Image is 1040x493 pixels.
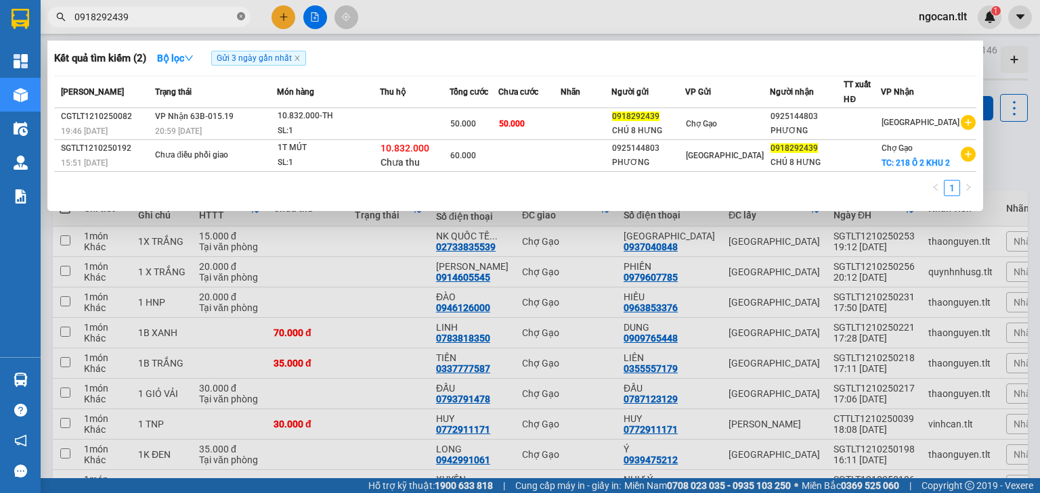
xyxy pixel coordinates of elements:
[499,119,525,128] span: 50.000
[14,373,28,387] img: warehouse-icon
[685,87,711,97] span: VP Gửi
[14,404,27,417] span: question-circle
[14,434,27,447] span: notification
[155,112,234,121] span: VP Nhận 63B-015.19
[450,151,476,160] span: 60.000
[61,110,151,124] div: CGTLT1210250082
[945,181,959,195] a: 1
[612,141,685,156] div: 0925144803
[157,53,194,64] strong: Bộ lọc
[155,126,202,136] span: 20:59 [DATE]
[380,87,406,97] span: Thu hộ
[961,147,976,162] span: plus-circle
[844,80,871,104] span: TT xuất HĐ
[771,124,843,138] div: PHƯƠNG
[771,143,818,153] span: 0918292439
[961,115,976,130] span: plus-circle
[74,9,234,24] input: Tìm tên, số ĐT hoặc mã đơn
[14,54,28,68] img: dashboard-icon
[61,126,108,136] span: 19:46 [DATE]
[211,51,306,66] span: Gửi 3 ngày gần nhất
[237,12,245,20] span: close-circle
[278,156,379,170] div: SL: 1
[155,148,257,163] div: Chưa điều phối giao
[686,119,717,128] span: Chợ Gạo
[771,156,843,170] div: CHÚ 8 HƯNG
[960,180,976,196] button: right
[960,180,976,196] li: Next Page
[56,12,66,22] span: search
[146,47,204,69] button: Bộ lọcdown
[61,158,108,168] span: 15:51 [DATE]
[61,87,124,97] span: [PERSON_NAME]
[450,119,476,128] span: 50.000
[882,158,950,168] span: TC: 218 Ô 2 KHU 2
[612,156,685,170] div: PHƯƠNG
[928,180,944,196] button: left
[881,87,914,97] span: VP Nhận
[612,112,659,121] span: 0918292439
[381,157,420,168] span: Chưa thu
[686,151,764,160] span: [GEOGRAPHIC_DATA]
[294,55,301,62] span: close
[237,11,245,24] span: close-circle
[14,88,28,102] img: warehouse-icon
[155,87,192,97] span: Trạng thái
[932,183,940,191] span: left
[277,87,314,97] span: Món hàng
[928,180,944,196] li: Previous Page
[14,156,28,170] img: warehouse-icon
[278,124,379,139] div: SL: 1
[278,141,379,156] div: 1T MÚT
[882,143,913,153] span: Chợ Gạo
[14,122,28,136] img: warehouse-icon
[882,118,959,127] span: [GEOGRAPHIC_DATA]
[54,51,146,66] h3: Kết quả tìm kiếm ( 2 )
[561,87,580,97] span: Nhãn
[61,141,151,156] div: SGTLT1210250192
[14,465,27,477] span: message
[450,87,488,97] span: Tổng cước
[12,9,29,29] img: logo-vxr
[770,87,814,97] span: Người nhận
[278,109,379,124] div: 10.832.000-TH
[771,110,843,124] div: 0925144803
[611,87,649,97] span: Người gửi
[14,189,28,204] img: solution-icon
[612,124,685,138] div: CHÚ 8 HƯNG
[184,53,194,63] span: down
[944,180,960,196] li: 1
[964,183,972,191] span: right
[498,87,538,97] span: Chưa cước
[381,143,429,154] span: 10.832.000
